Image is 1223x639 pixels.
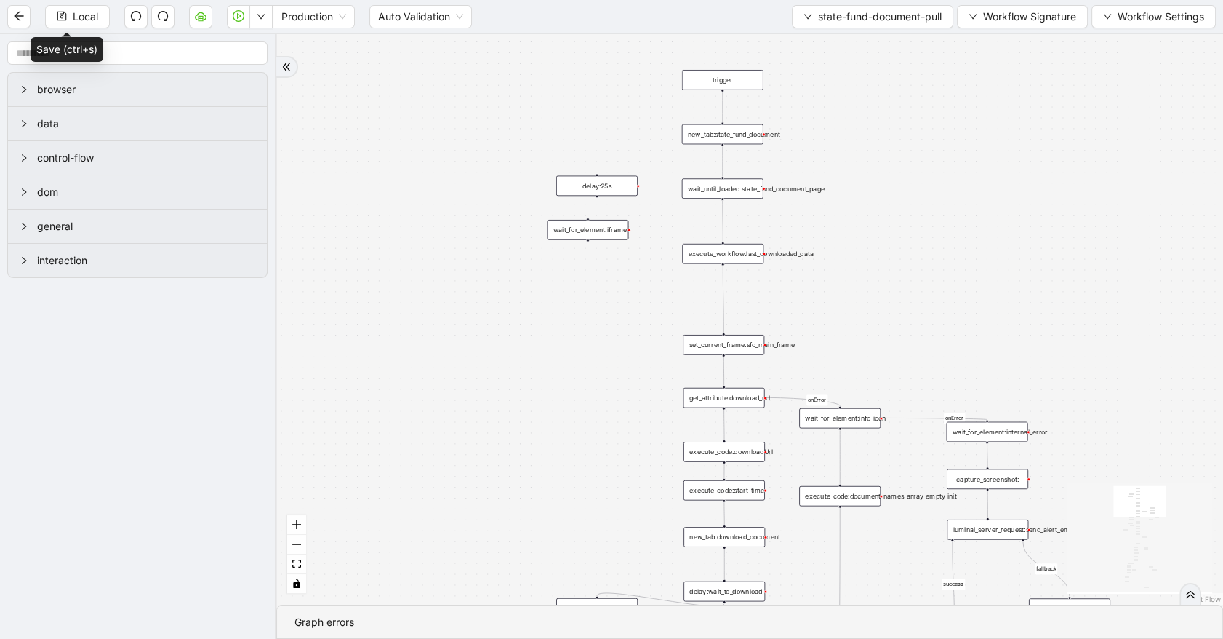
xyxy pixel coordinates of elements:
div: luminai_server_request:send_alert_email [947,520,1028,540]
span: Workflow Settings [1118,9,1204,25]
div: set_current_frame:sfo_main_frame [683,335,764,355]
button: undo [124,5,148,28]
g: Edge from luminai_server_request:send_alert_email to execute_code:failure_body [942,541,965,627]
span: Workflow Signature [983,9,1076,25]
div: Save (ctrl+s) [31,37,103,62]
div: trigger [682,70,763,90]
span: down [969,12,977,21]
div: new_tab:download_document [683,527,765,547]
div: capture_screenshot: [947,469,1028,489]
div: wait_for_element:iframe [547,220,628,240]
div: wait_until_loaded:state_fund_document_page [682,178,763,199]
span: data [37,116,255,132]
div: wait_for_element:internal_error [946,422,1027,442]
g: Edge from wait_until_loaded:state_fund_document_page to execute_workflow:last_downloaded_data [723,200,723,241]
div: show_message_modal:__0 [556,598,638,619]
span: right [20,188,28,197]
g: Edge from luminai_server_request:send_alert_email to raise_error:send_email_server_request_failed [1023,541,1070,596]
div: data [8,107,267,140]
g: Edge from wait_for_element:info_icon to wait_for_element:internal_error [883,413,987,424]
a: React Flow attribution [1183,595,1221,603]
div: execute_code:downloadUrl [683,442,765,462]
span: save [57,11,67,21]
span: Production [281,6,346,28]
div: dom [8,175,267,209]
button: zoom in [287,515,306,535]
span: double-right [1185,590,1195,600]
g: Edge from delay:wait_to_download to show_message_modal:__0 [597,593,724,606]
button: downWorkflow Signature [957,5,1088,28]
span: play-circle [233,10,244,22]
div: delay:wait_to_download [683,582,765,602]
div: wait_for_element:iframeplus-circle [547,220,628,240]
button: arrow-left [7,5,31,28]
span: right [20,85,28,94]
span: right [20,154,28,162]
div: interaction [8,244,267,277]
g: Edge from get_attribute:download_url to wait_for_element:info_icon [767,394,841,405]
div: wait_for_element:info_icon [799,408,881,429]
span: right [20,256,28,265]
span: state-fund-document-pull [818,9,942,25]
span: right [20,222,28,231]
div: raise_error:send_email_server_request_failed [1029,598,1110,619]
span: interaction [37,253,255,269]
span: dom [37,184,255,200]
div: execute_workflow:last_downloaded_data [682,244,763,264]
div: delay:25splus-circle [556,176,638,197]
button: downWorkflow Settings [1091,5,1216,28]
button: fit view [287,555,306,574]
span: right [20,119,28,128]
button: down [249,5,273,28]
div: new_tab:state_fund_document [682,124,763,145]
span: down [803,12,812,21]
g: Edge from execute_workflow:last_downloaded_data to set_current_frame:sfo_main_frame [723,266,723,333]
div: execute_code:document_names_array_empty_init [799,486,881,507]
button: saveLocal [45,5,110,28]
div: control-flow [8,141,267,175]
g: Edge from wait_for_element:internal_error to capture_screenshot: [987,444,987,467]
button: redo [151,5,175,28]
button: toggle interactivity [287,574,306,594]
span: plus-circle [590,204,604,218]
button: play-circle [227,5,250,28]
span: control-flow [37,150,255,166]
span: plus-circle [581,248,595,262]
div: execute_code:start_time [683,480,765,501]
span: Local [73,9,98,25]
div: delay:25s [556,176,638,197]
span: redo [157,10,169,22]
span: browser [37,82,255,98]
span: general [37,218,255,234]
span: Auto Validation [378,6,463,28]
span: down [257,12,265,21]
span: arrow-left [13,10,25,22]
button: zoom out [287,535,306,555]
button: downstate-fund-document-pull [792,5,953,28]
span: down [1103,12,1112,21]
div: Graph errors [294,614,1205,630]
span: double-right [281,62,292,72]
div: general [8,210,267,243]
span: undo [130,10,142,22]
div: get_attribute:download_url [683,388,765,408]
span: cloud-server [195,10,206,22]
div: browser [8,73,267,106]
button: cloud-server [189,5,212,28]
